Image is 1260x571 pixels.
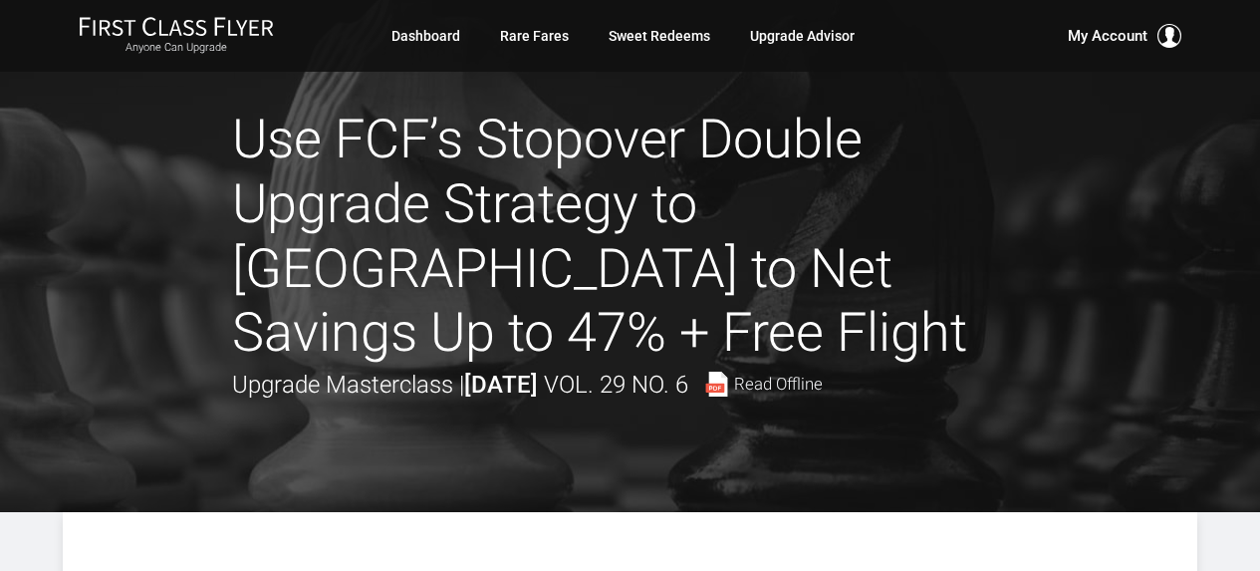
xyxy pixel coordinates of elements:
a: Sweet Redeems [609,18,710,54]
span: Read Offline [734,376,823,393]
strong: [DATE] [464,371,538,399]
div: Upgrade Masterclass | [232,366,823,404]
a: Read Offline [704,372,823,397]
h1: Use FCF’s Stopover Double Upgrade Strategy to [GEOGRAPHIC_DATA] to Net Savings Up to 47% + Free F... [232,108,1029,366]
a: Rare Fares [500,18,569,54]
span: My Account [1068,24,1147,48]
button: My Account [1068,24,1181,48]
img: First Class Flyer [79,16,274,37]
img: pdf-file.svg [704,372,729,397]
a: Upgrade Advisor [750,18,855,54]
a: First Class FlyerAnyone Can Upgrade [79,16,274,56]
a: Dashboard [391,18,460,54]
small: Anyone Can Upgrade [79,41,274,55]
span: Vol. 29 No. 6 [544,371,688,399]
